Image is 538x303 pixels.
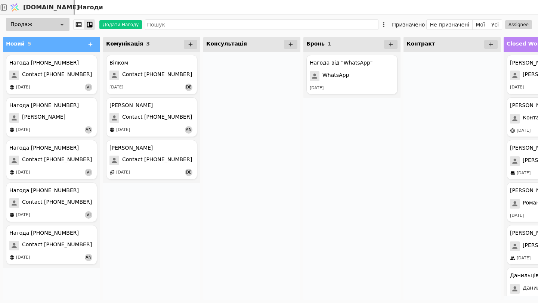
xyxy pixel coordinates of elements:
div: ВілкомContact [PHONE_NUMBER][DATE]de [106,55,197,94]
span: an [185,126,192,134]
div: Нагода [PHONE_NUMBER]Contact [PHONE_NUMBER][DATE]vi [6,140,97,179]
div: Нагода [PHONE_NUMBER][PERSON_NAME][DATE]an [6,97,97,137]
div: Продаж [6,18,69,31]
span: Contact [PHONE_NUMBER] [22,241,92,250]
a: [DOMAIN_NAME] [7,0,75,15]
span: an [85,126,92,134]
span: Новий [6,41,25,47]
div: [DATE] [109,84,123,91]
span: Contact [PHONE_NUMBER] [22,156,92,165]
div: Нагода [PHONE_NUMBER] [9,59,79,67]
img: online-store.svg [9,212,15,218]
div: [DATE] [16,254,30,261]
div: [DATE] [517,170,531,177]
div: [PERSON_NAME]Contact [PHONE_NUMBER][DATE]an [106,97,197,137]
img: online-store.svg [9,255,15,260]
div: Нагода [PHONE_NUMBER] [9,101,79,109]
div: Вілком [109,59,128,67]
span: Contact [PHONE_NUMBER] [122,71,192,80]
div: Нагода [PHONE_NUMBER]Contact [PHONE_NUMBER][DATE]vi [6,182,97,222]
span: Контракт [406,41,435,47]
div: [DATE] [16,84,30,91]
button: Не призначені [427,19,473,30]
img: online-store.svg [109,127,115,132]
div: [DATE] [517,128,531,134]
span: [PERSON_NAME] [22,113,65,123]
div: [DATE] [116,127,130,133]
span: 5 [28,41,31,47]
span: [DOMAIN_NAME] [23,3,79,12]
span: vi [85,169,92,176]
span: Бронь [306,41,325,47]
button: Усі [488,19,502,30]
span: Contact [PHONE_NUMBER] [122,156,192,165]
div: [PERSON_NAME]Contact [PHONE_NUMBER][DATE]de [106,140,197,179]
span: Комунікація [106,41,143,47]
img: online-store.svg [9,127,15,132]
div: Нагода [PHONE_NUMBER] [9,229,79,237]
span: 1 [328,41,331,47]
span: Contact [PHONE_NUMBER] [22,198,92,208]
div: Нагода [PHONE_NUMBER] [9,144,79,152]
img: online-store.svg [9,85,15,90]
button: Assignee [505,20,532,29]
div: [PERSON_NAME] [109,144,153,152]
img: online-store.svg [9,170,15,175]
span: de [185,84,192,91]
span: Contact [PHONE_NUMBER] [22,71,92,80]
img: affiliate-program.svg [109,170,115,175]
div: [DATE] [510,84,524,91]
div: Нагода [PHONE_NUMBER] [9,187,79,194]
span: an [85,254,92,261]
div: Нагода від "WhatsApp"WhatsApp[DATE] [306,55,398,94]
button: Мої [473,19,488,30]
img: online-store.svg [510,128,515,133]
div: Нагода [PHONE_NUMBER]Contact [PHONE_NUMBER][DATE]vi [6,55,97,94]
h2: Нагоди [75,3,103,12]
input: Пошук [145,19,378,30]
div: [DATE] [16,127,30,133]
div: Призначено [392,19,425,30]
div: [DATE] [517,255,531,262]
span: vi [85,211,92,219]
div: [DATE] [310,85,324,91]
div: Нагода [PHONE_NUMBER]Contact [PHONE_NUMBER][DATE]an [6,225,97,265]
span: Консультація [206,41,247,47]
span: 3 [146,41,150,47]
div: [DATE] [116,169,130,176]
div: Нагода від "WhatsApp" [310,59,372,67]
span: vi [85,84,92,91]
img: Logo [9,0,20,15]
img: people.svg [510,256,515,261]
span: WhatsApp [322,71,349,81]
span: Contact [PHONE_NUMBER] [122,113,192,123]
button: Додати Нагоду [99,20,142,29]
div: [DATE] [16,212,30,218]
div: [PERSON_NAME] [109,101,153,109]
span: de [185,169,192,176]
div: [DATE] [510,213,524,219]
div: [DATE] [16,169,30,176]
img: brick-mortar-store.svg [510,171,515,176]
